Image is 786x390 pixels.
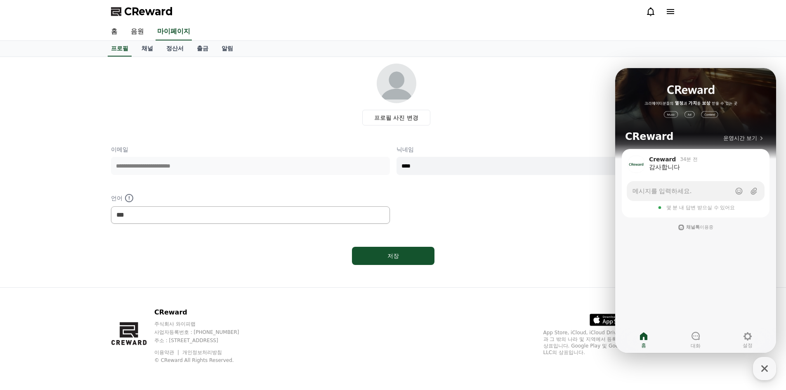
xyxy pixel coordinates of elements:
[111,193,390,203] p: 언어
[154,350,180,355] a: 이용약관
[215,41,240,57] a: 알림
[182,350,222,355] a: 개인정보처리방침
[124,5,173,18] span: CReward
[124,23,151,40] a: 음원
[154,321,255,327] p: 주식회사 와이피랩
[154,357,255,364] p: © CReward All Rights Reserved.
[135,41,160,57] a: 채널
[111,5,173,18] a: CReward
[111,145,390,154] p: 이메일
[108,41,132,57] a: 프로필
[543,329,675,356] p: App Store, iCloud, iCloud Drive 및 iTunes Store는 미국과 그 밖의 나라 및 지역에서 등록된 Apple Inc.의 서비스 상표입니다. Goo...
[154,329,255,336] p: 사업자등록번호 : [PHONE_NUMBER]
[615,68,776,353] iframe: Channel chat
[160,41,190,57] a: 정산서
[154,337,255,344] p: 주소 : [STREET_ADDRESS]
[362,110,430,125] label: 프로필 사진 변경
[377,64,416,103] img: profile_image
[190,41,215,57] a: 출금
[352,247,434,265] button: 저장
[156,23,192,40] a: 마이페이지
[104,23,124,40] a: 홈
[397,145,675,154] p: 닉네임
[368,252,418,260] div: 저장
[154,307,255,317] p: CReward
